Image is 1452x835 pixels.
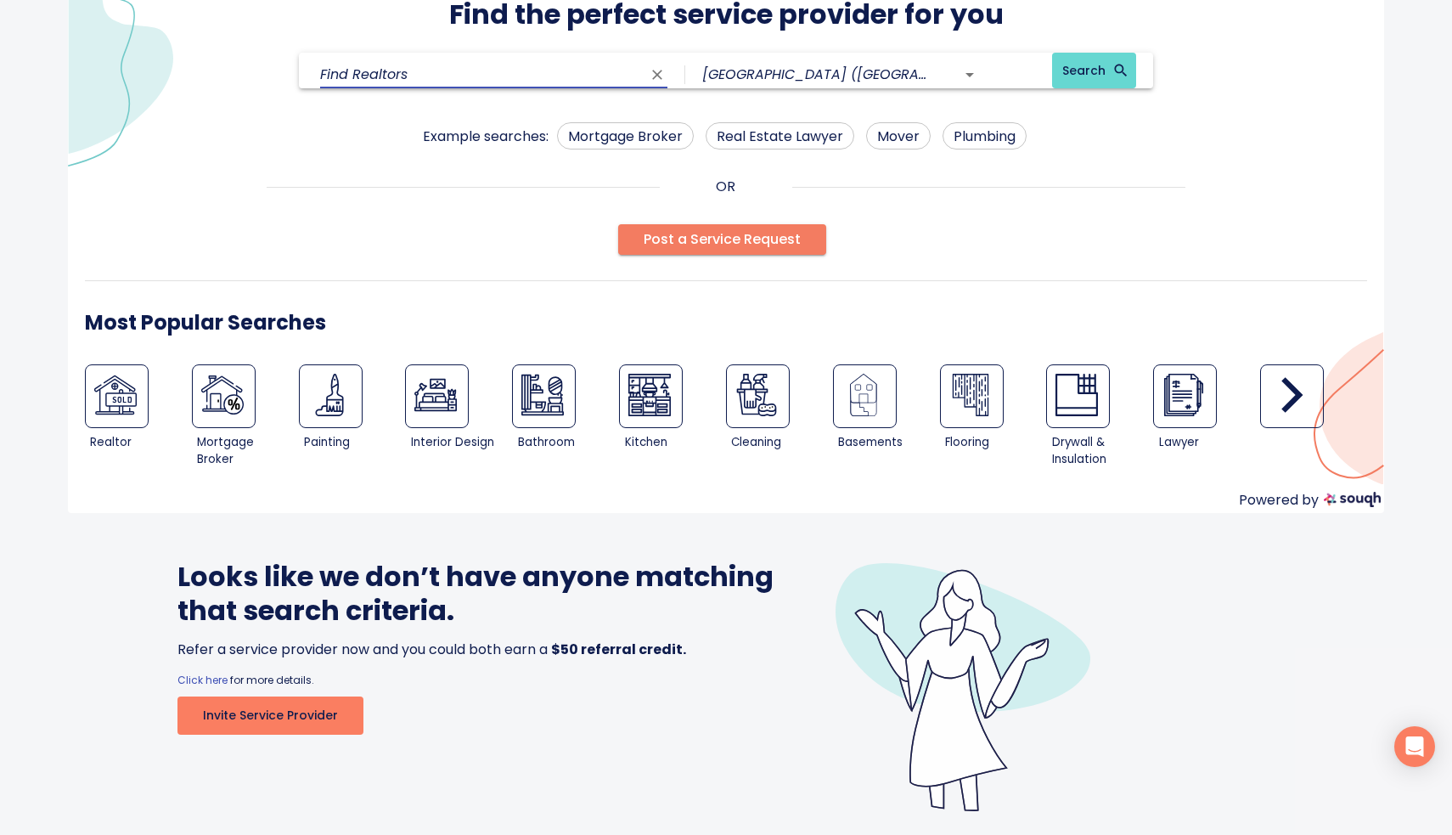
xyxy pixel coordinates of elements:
img: Real Estate Broker / Agent [94,374,137,416]
img: Mortgage Broker / Agent [201,374,244,416]
a: Real Estate Lawyer [706,122,854,150]
div: Cleaning [731,434,827,451]
p: Powered by [1239,490,1319,513]
img: Real Estate Lawyer [1162,374,1205,416]
button: Search [1052,53,1136,89]
button: Invite Service Provider [177,697,363,735]
a: Real Estate Broker / Agent [85,364,149,428]
p: Refer a service provider now and you could both earn a [177,640,836,660]
a: Mover [866,122,931,150]
div: Flooring [945,434,1041,451]
img: Cleaning Services [735,374,778,416]
span: Mover [867,126,930,147]
a: Bathroom Remodeling [512,364,576,428]
div: Drywall & Insulation [1052,434,1148,468]
h4: Looks like we don’t have anyone matching that search criteria. [177,560,836,627]
a: Basements [833,364,897,428]
img: Painters & Decorators [308,374,351,416]
div: Interior Design [411,434,507,451]
div: Mortgage Broker [197,434,293,468]
p: OR [716,177,735,197]
h6: Most Popular Searches [85,307,326,339]
a: Mortgage Broker / Agent [192,364,256,428]
p: for more details. [177,673,836,688]
span: Plumbing [943,126,1026,147]
a: Real Estate Lawyer [1153,364,1217,428]
div: Flooring [940,364,1047,473]
div: Lawyer [1159,434,1255,451]
button: Open [958,63,982,87]
a: Flooring [940,364,1004,428]
img: Interior Design Services [414,374,457,416]
img: Basements [842,374,885,416]
a: Click here [177,673,228,687]
div: Kitchen [625,434,721,451]
div: Realtor [90,434,186,451]
div: Kitchen Remodeling [619,364,726,473]
p: Example searches: [423,127,549,150]
img: Kitchen Remodeling [628,374,671,416]
img: Bathroom Remodeling [521,374,564,416]
div: Painting [304,434,400,451]
div: Mortgage Broker / Agent [192,364,299,473]
a: Cleaning Services [726,364,790,428]
span: Mortgage Broker [558,126,693,147]
span: Real Estate Lawyer [706,126,853,147]
input: Which city? [702,61,932,87]
b: $50 referral credit. [551,640,686,659]
div: Cleaning Services [726,364,833,473]
button: Post a Service Request [618,224,826,255]
div: Open Intercom Messenger [1394,726,1435,767]
span: Invite Service Provider [203,705,338,726]
a: Plumbing [943,122,1027,150]
button: Clear [645,63,669,87]
span: Post a Service Request [644,228,801,251]
a: Drywall and Insulation [1046,364,1110,428]
input: What service are you looking for? [320,61,642,87]
a: Kitchen Remodeling [619,364,683,428]
a: Interior Design Services [405,364,469,428]
img: souqh logo [1324,492,1381,507]
img: Flooring [949,374,992,416]
a: Painters & Decorators [299,364,363,428]
span: Search [1062,60,1126,82]
img: Drywall and Insulation [1055,374,1098,416]
img: no results found [836,560,1090,815]
div: Bathroom [518,434,614,451]
a: Mortgage Broker [557,122,694,150]
div: Basements [838,434,934,451]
